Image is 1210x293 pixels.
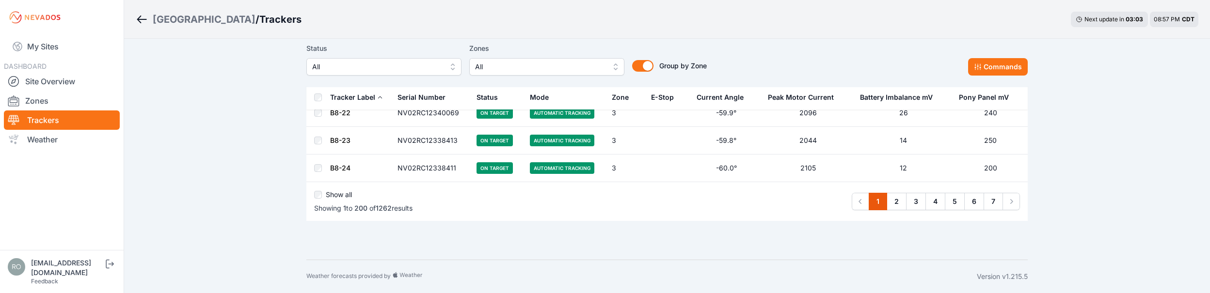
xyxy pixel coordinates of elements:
div: [EMAIL_ADDRESS][DOMAIN_NAME] [31,258,104,278]
span: All [475,61,605,73]
td: NV02RC12338413 [392,127,471,154]
button: E-Stop [651,86,682,109]
h3: Trackers [259,13,302,26]
button: Current Angle [697,86,751,109]
a: Weather [4,130,120,149]
span: Automatic Tracking [530,162,594,174]
span: On Target [477,107,513,119]
div: Battery Imbalance mV [860,93,933,102]
span: DASHBOARD [4,62,47,70]
span: 08:57 PM [1154,15,1180,23]
a: Zones [4,91,120,110]
a: B8-23 [330,136,350,144]
img: Nevados [8,10,62,25]
p: Showing to of results [314,203,413,213]
span: Next update in [1084,15,1124,23]
span: 1262 [376,204,392,212]
a: 7 [984,193,1003,210]
button: Status [477,86,506,109]
button: Battery Imbalance mV [860,86,940,109]
a: 3 [906,193,926,210]
a: B8-24 [330,164,350,172]
span: All [312,61,442,73]
td: NV02RC12338411 [392,154,471,182]
span: Automatic Tracking [530,107,594,119]
a: 2 [887,193,907,210]
label: Status [306,43,462,54]
td: 12 [854,154,953,182]
td: 3 [606,154,645,182]
a: 1 [869,193,887,210]
td: 2096 [762,99,854,127]
div: Weather forecasts provided by [306,272,977,281]
a: 4 [925,193,945,210]
td: 26 [854,99,953,127]
div: Serial Number [398,93,446,102]
div: E-Stop [651,93,674,102]
span: 200 [354,204,367,212]
td: -59.8° [691,127,762,154]
a: 6 [964,193,984,210]
img: rono@prim.com [8,258,25,276]
button: Serial Number [398,86,453,109]
span: On Target [477,162,513,174]
td: 200 [953,154,1028,182]
a: My Sites [4,35,120,58]
div: Pony Panel mV [959,93,1009,102]
span: Automatic Tracking [530,135,594,146]
a: B8-22 [330,108,350,117]
button: Tracker Label [330,86,383,109]
td: 3 [606,99,645,127]
span: 1 [343,204,346,212]
a: 5 [945,193,965,210]
div: Tracker Label [330,93,375,102]
div: Zone [612,93,629,102]
button: Pony Panel mV [959,86,1017,109]
td: NV02RC12340069 [392,99,471,127]
td: -59.9° [691,99,762,127]
td: 2044 [762,127,854,154]
a: Site Overview [4,72,120,91]
span: On Target [477,135,513,146]
td: 14 [854,127,953,154]
div: Status [477,93,498,102]
a: Trackers [4,110,120,130]
td: 2105 [762,154,854,182]
td: -60.0° [691,154,762,182]
div: Current Angle [697,93,744,102]
div: Peak Motor Current [768,93,834,102]
button: Mode [530,86,557,109]
a: [GEOGRAPHIC_DATA] [153,13,255,26]
button: All [306,58,462,76]
button: All [469,58,624,76]
label: Zones [469,43,624,54]
div: Mode [530,93,549,102]
td: 250 [953,127,1028,154]
label: Show all [326,190,352,200]
td: 240 [953,99,1028,127]
span: CDT [1182,15,1194,23]
td: 3 [606,127,645,154]
div: 03 : 03 [1126,15,1143,23]
button: Commands [968,58,1028,76]
button: Peak Motor Current [768,86,842,109]
nav: Breadcrumb [136,7,302,32]
button: Zone [612,86,637,109]
a: Feedback [31,278,58,285]
span: / [255,13,259,26]
div: Version v1.215.5 [977,272,1028,281]
span: Group by Zone [659,62,707,70]
nav: Pagination [852,193,1020,210]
